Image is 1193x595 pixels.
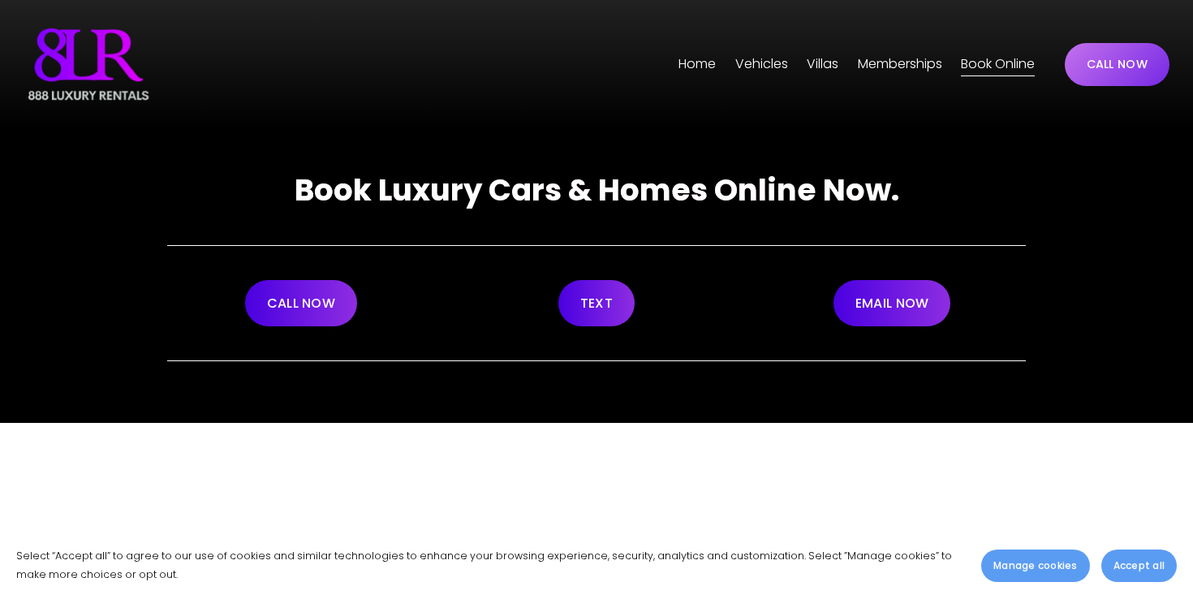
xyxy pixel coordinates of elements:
[1113,558,1165,573] span: Accept all
[993,558,1077,573] span: Manage cookies
[807,53,838,76] span: Villas
[735,51,788,77] a: folder dropdown
[295,169,899,211] strong: Book Luxury Cars & Homes Online Now.
[558,280,635,326] a: TEXT
[16,547,965,584] p: Select “Accept all” to agree to our use of cookies and similar technologies to enhance your brows...
[807,51,838,77] a: folder dropdown
[245,280,357,326] a: CALL NOW
[961,51,1035,77] a: Book Online
[24,24,153,105] img: Luxury Car &amp; Home Rentals For Every Occasion
[858,51,942,77] a: Memberships
[735,53,788,76] span: Vehicles
[678,51,716,77] a: Home
[981,550,1089,582] button: Manage cookies
[1065,43,1169,86] a: CALL NOW
[833,280,950,326] a: EMAIL NOW
[1101,550,1177,582] button: Accept all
